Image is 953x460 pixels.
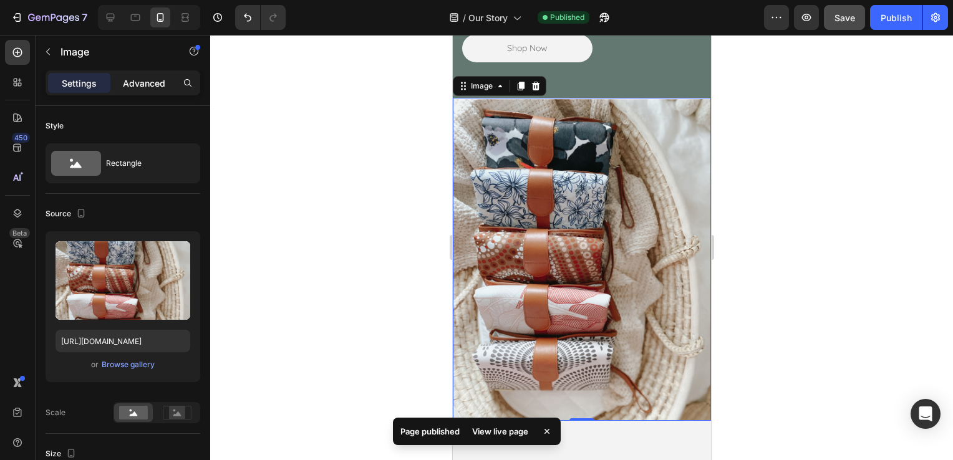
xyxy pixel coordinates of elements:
[911,399,941,429] div: Open Intercom Messenger
[834,12,855,23] span: Save
[56,241,190,320] img: preview-image
[12,133,30,143] div: 450
[550,12,584,23] span: Published
[468,11,508,24] span: Our Story
[60,44,167,59] p: Image
[82,10,87,25] p: 7
[106,149,182,178] div: Rectangle
[463,11,466,24] span: /
[453,35,711,460] iframe: Design area
[101,358,155,371] button: Browse gallery
[881,11,912,24] div: Publish
[56,330,190,352] input: https://example.com/image.jpg
[91,357,99,372] span: or
[824,5,865,30] button: Save
[123,77,165,90] p: Advanced
[9,228,30,238] div: Beta
[102,359,155,370] div: Browse gallery
[235,5,286,30] div: Undo/Redo
[400,425,460,438] p: Page published
[62,77,97,90] p: Settings
[54,7,95,20] div: Shop Now
[46,206,89,223] div: Source
[870,5,922,30] button: Publish
[16,46,42,57] div: Image
[46,407,65,418] div: Scale
[46,120,64,132] div: Style
[5,5,93,30] button: 7
[465,423,536,440] div: View live page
